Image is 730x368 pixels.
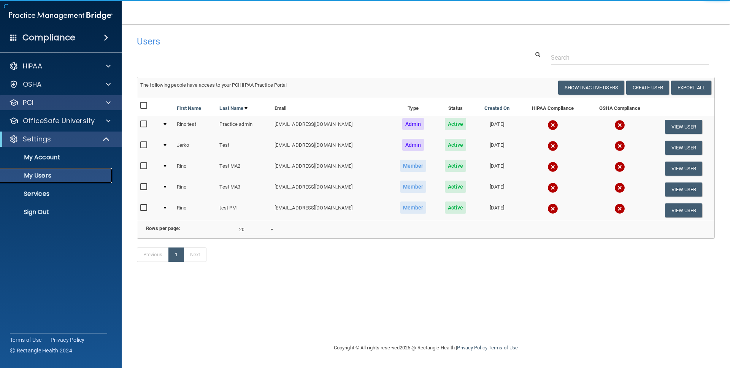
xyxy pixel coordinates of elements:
[445,160,467,172] span: Active
[9,135,110,144] a: Settings
[174,137,217,158] td: Jerko
[558,81,624,95] button: Show Inactive Users
[9,116,111,125] a: OfficeSafe University
[23,116,95,125] p: OfficeSafe University
[402,139,424,151] span: Admin
[271,137,390,158] td: [EMAIL_ADDRESS][DOMAIN_NAME]
[475,200,519,220] td: [DATE]
[665,182,703,197] button: View User
[23,62,42,71] p: HIPAA
[665,120,703,134] button: View User
[184,247,206,262] a: Next
[216,116,271,137] td: Practice admin
[271,116,390,137] td: [EMAIL_ADDRESS][DOMAIN_NAME]
[271,98,390,116] th: Email
[216,200,271,220] td: test PM
[23,80,42,89] p: OSHA
[457,345,487,351] a: Privacy Policy
[5,154,109,161] p: My Account
[174,116,217,137] td: Rino test
[614,120,625,130] img: cross.ca9f0e7f.svg
[174,179,217,200] td: Rino
[177,104,201,113] a: First Name
[22,32,75,43] h4: Compliance
[271,179,390,200] td: [EMAIL_ADDRESS][DOMAIN_NAME]
[436,98,475,116] th: Status
[626,81,669,95] button: Create User
[445,118,467,130] span: Active
[137,247,169,262] a: Previous
[587,98,653,116] th: OSHA Compliance
[547,120,558,130] img: cross.ca9f0e7f.svg
[665,162,703,176] button: View User
[216,158,271,179] td: Test MA2
[10,336,41,344] a: Terms of Use
[475,179,519,200] td: [DATE]
[10,347,72,354] span: Ⓒ Rectangle Health 2024
[400,160,427,172] span: Member
[475,116,519,137] td: [DATE]
[665,141,703,155] button: View User
[614,162,625,172] img: cross.ca9f0e7f.svg
[146,225,180,231] b: Rows per page:
[23,98,33,107] p: PCI
[5,172,109,179] p: My Users
[174,200,217,220] td: Rino
[5,190,109,198] p: Services
[9,62,111,71] a: HIPAA
[547,141,558,151] img: cross.ca9f0e7f.svg
[137,36,469,46] h4: Users
[489,345,518,351] a: Terms of Use
[402,118,424,130] span: Admin
[9,8,113,23] img: PMB logo
[614,182,625,193] img: cross.ca9f0e7f.svg
[271,158,390,179] td: [EMAIL_ADDRESS][DOMAIN_NAME]
[671,81,711,95] a: Export All
[400,201,427,214] span: Member
[9,80,111,89] a: OSHA
[400,181,427,193] span: Member
[287,336,565,360] div: Copyright © All rights reserved 2025 @ Rectangle Health | |
[168,247,184,262] a: 1
[547,162,558,172] img: cross.ca9f0e7f.svg
[614,141,625,151] img: cross.ca9f0e7f.svg
[216,179,271,200] td: Test MA3
[23,135,51,144] p: Settings
[9,98,111,107] a: PCI
[174,158,217,179] td: Rino
[216,137,271,158] td: Test
[484,104,509,113] a: Created On
[219,104,248,113] a: Last Name
[271,200,390,220] td: [EMAIL_ADDRESS][DOMAIN_NAME]
[475,158,519,179] td: [DATE]
[519,98,587,116] th: HIPAA Compliance
[475,137,519,158] td: [DATE]
[547,182,558,193] img: cross.ca9f0e7f.svg
[5,208,109,216] p: Sign Out
[445,139,467,151] span: Active
[547,203,558,214] img: cross.ca9f0e7f.svg
[140,82,287,88] span: The following people have access to your PCIHIPAA Practice Portal
[445,201,467,214] span: Active
[51,336,85,344] a: Privacy Policy
[614,203,625,214] img: cross.ca9f0e7f.svg
[665,203,703,217] button: View User
[551,51,709,65] input: Search
[390,98,436,116] th: Type
[445,181,467,193] span: Active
